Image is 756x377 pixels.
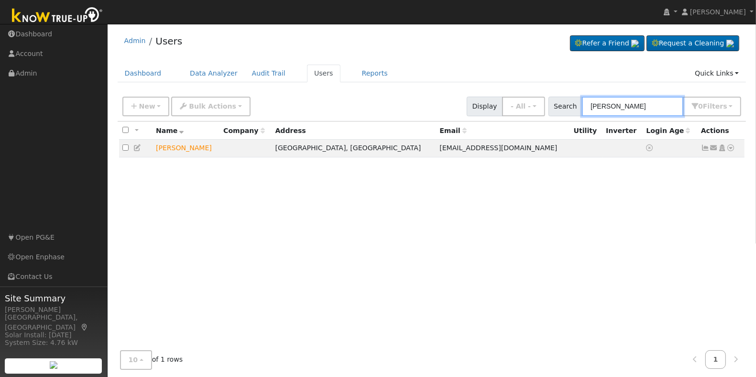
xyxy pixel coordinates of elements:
button: Bulk Actions [171,97,250,116]
span: [PERSON_NAME] [690,8,746,16]
div: Solar Install: [DATE] [5,330,102,340]
a: Request a Cleaning [646,35,739,52]
a: Edit User [133,144,142,152]
a: Refer a Friend [570,35,645,52]
span: Site Summary [5,292,102,305]
span: Display [467,97,503,116]
img: Know True-Up [7,5,108,27]
div: Utility [574,126,599,136]
span: Days since last login [646,127,690,134]
a: Map [80,323,89,331]
a: Reports [355,65,395,82]
a: Admin [124,37,146,44]
img: retrieve [631,40,639,47]
button: 10 [120,350,152,370]
span: Email [439,127,466,134]
span: of 1 rows [120,350,183,370]
span: Company name [223,127,264,134]
a: Quick Links [688,65,746,82]
div: [GEOGRAPHIC_DATA], [GEOGRAPHIC_DATA] [5,312,102,333]
span: Bulk Actions [189,102,236,110]
div: Inverter [606,126,639,136]
a: wakil4129@gmail.com [710,143,718,153]
a: Users [155,35,182,47]
a: Other actions [727,143,735,153]
div: System Size: 4.76 kW [5,338,102,348]
div: [PERSON_NAME] [5,305,102,315]
a: Not connected [701,144,710,152]
span: [EMAIL_ADDRESS][DOMAIN_NAME] [439,144,557,152]
td: [GEOGRAPHIC_DATA], [GEOGRAPHIC_DATA] [272,140,436,157]
a: 1 [705,350,726,369]
span: Filter [703,102,727,110]
button: 0Filters [683,97,741,116]
div: Address [275,126,433,136]
td: Lead [153,140,220,157]
span: New [139,102,155,110]
a: Dashboard [118,65,169,82]
a: Users [307,65,340,82]
a: Data Analyzer [183,65,245,82]
span: s [723,102,727,110]
input: Search [582,97,683,116]
a: Audit Trail [245,65,293,82]
span: Name [156,127,184,134]
a: Login As [718,144,726,152]
span: 10 [129,356,138,364]
span: Search [548,97,582,116]
button: - All - [502,97,545,116]
button: New [122,97,170,116]
img: retrieve [50,361,57,369]
a: No login access [646,144,655,152]
div: Actions [701,126,741,136]
img: retrieve [726,40,734,47]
